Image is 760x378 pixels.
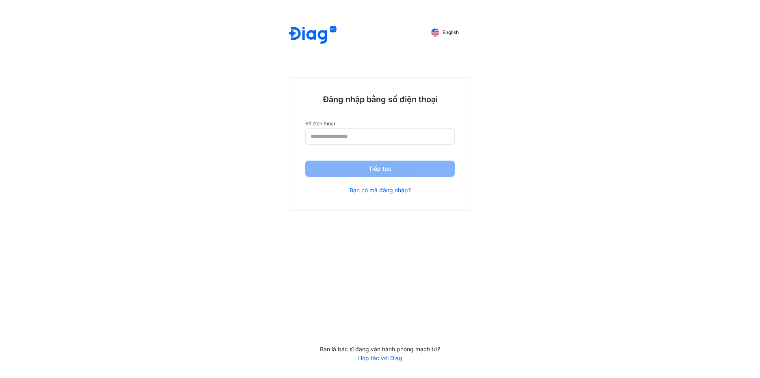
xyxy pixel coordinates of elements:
[305,94,455,105] div: Đăng nhập bằng số điện thoại
[289,26,337,45] img: logo
[305,121,455,127] label: Số điện thoại
[289,346,471,353] div: Bạn là bác sĩ đang vận hành phòng mạch tư?
[350,187,411,194] a: Bạn có mã đăng nhập?
[443,30,459,35] span: English
[431,28,439,37] img: English
[289,354,471,362] a: Hợp tác với Diag
[305,161,455,177] button: Tiếp tục
[425,26,464,39] button: English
